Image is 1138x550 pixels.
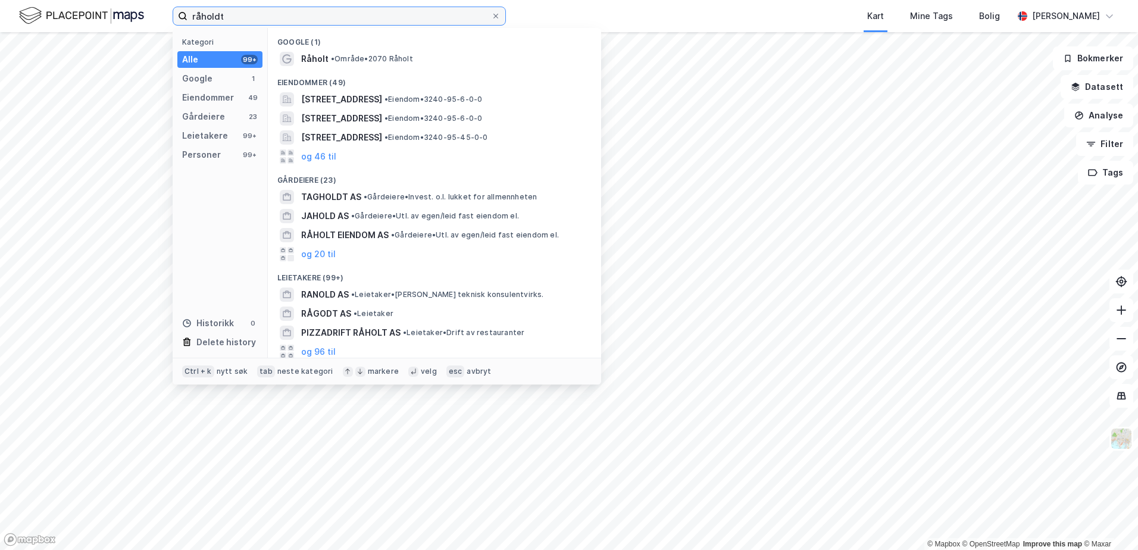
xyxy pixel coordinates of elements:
div: Eiendommer [182,90,234,105]
span: RANOLD AS [301,287,349,302]
span: Leietaker • [PERSON_NAME] teknisk konsulentvirks. [351,290,544,299]
span: Gårdeiere • Invest. o.l. lukket for allmennheten [364,192,537,202]
div: Historikk [182,316,234,330]
div: [PERSON_NAME] [1032,9,1100,23]
div: Leietakere (99+) [268,264,601,285]
div: Kategori [182,37,262,46]
span: Eiendom • 3240-95-45-0-0 [384,133,488,142]
span: TAGHOLDT AS [301,190,361,204]
span: Eiendom • 3240-95-6-0-0 [384,114,482,123]
button: og 20 til [301,247,336,261]
div: nytt søk [217,367,248,376]
span: Område • 2070 Råholt [331,54,413,64]
span: RÅHOLT EIENDOM AS [301,228,389,242]
button: og 96 til [301,345,336,359]
div: Google [182,71,212,86]
span: Eiendom • 3240-95-6-0-0 [384,95,482,104]
div: Mine Tags [910,9,953,23]
span: Leietaker [354,309,393,318]
div: velg [421,367,437,376]
img: Z [1110,427,1133,450]
span: Gårdeiere • Utl. av egen/leid fast eiendom el. [351,211,519,221]
div: 23 [248,112,258,121]
span: [STREET_ADDRESS] [301,130,382,145]
span: • [391,230,395,239]
button: Filter [1076,132,1133,156]
div: Gårdeiere [182,110,225,124]
a: Improve this map [1023,540,1082,548]
span: • [331,54,334,63]
div: 99+ [241,55,258,64]
img: logo.f888ab2527a4732fd821a326f86c7f29.svg [19,5,144,26]
span: [STREET_ADDRESS] [301,111,382,126]
div: Kontrollprogram for chat [1078,493,1138,550]
div: Gårdeiere (23) [268,166,601,187]
div: Personer [182,148,221,162]
div: Alle [182,52,198,67]
span: • [351,211,355,220]
div: 49 [248,93,258,102]
span: • [364,192,367,201]
div: Ctrl + k [182,365,214,377]
div: Eiendommer (49) [268,68,601,90]
span: Gårdeiere • Utl. av egen/leid fast eiendom el. [391,230,559,240]
button: Bokmerker [1053,46,1133,70]
iframe: Chat Widget [1078,493,1138,550]
div: 99+ [241,131,258,140]
button: Tags [1078,161,1133,185]
span: • [384,133,388,142]
div: avbryt [467,367,491,376]
span: • [351,290,355,299]
a: Mapbox homepage [4,533,56,546]
span: RÅGODT AS [301,307,351,321]
span: Leietaker • Drift av restauranter [403,328,524,337]
div: 99+ [241,150,258,160]
div: markere [368,367,399,376]
span: JAHOLD AS [301,209,349,223]
button: Analyse [1064,104,1133,127]
span: • [384,95,388,104]
span: [STREET_ADDRESS] [301,92,382,107]
div: Google (1) [268,28,601,49]
span: • [384,114,388,123]
div: Delete history [196,335,256,349]
input: Søk på adresse, matrikkel, gårdeiere, leietakere eller personer [187,7,491,25]
button: og 46 til [301,149,336,164]
span: • [354,309,357,318]
div: 1 [248,74,258,83]
button: Datasett [1061,75,1133,99]
a: OpenStreetMap [962,540,1020,548]
div: neste kategori [277,367,333,376]
span: Råholt [301,52,329,66]
div: Leietakere [182,129,228,143]
span: PIZZADRIFT RÅHOLT AS [301,326,401,340]
div: 0 [248,318,258,328]
a: Mapbox [927,540,960,548]
span: • [403,328,407,337]
div: Bolig [979,9,1000,23]
div: esc [446,365,465,377]
div: tab [257,365,275,377]
div: Kart [867,9,884,23]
